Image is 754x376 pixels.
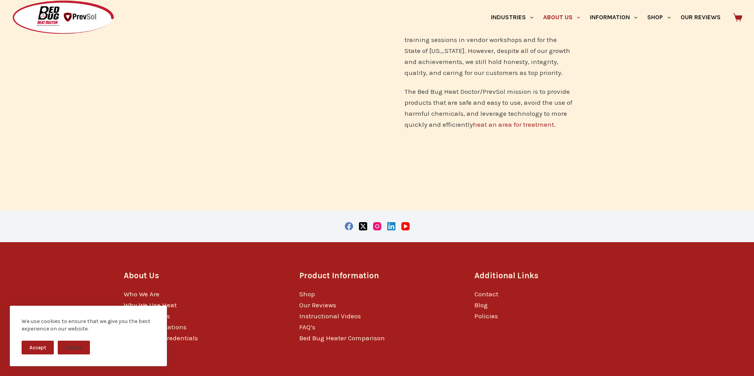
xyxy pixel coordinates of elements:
[299,290,315,298] a: Shop
[124,290,159,298] a: Who We Are
[473,120,556,128] a: heat an area for treatment.
[474,301,488,309] a: Blog
[359,222,367,230] a: X (Twitter)
[404,86,573,130] p: The Bed Bug Heat Doctor/PrevSol mission is to provide products that are safe and easy to use, avo...
[22,318,155,333] div: We use cookies to ensure that we give you the best experience on our website.
[299,312,361,320] a: Instructional Videos
[474,290,498,298] a: Contact
[299,323,315,331] a: FAQ’s
[401,222,410,230] a: YouTube
[299,334,385,342] a: Bed Bug Heater Comparison
[299,301,336,309] a: Our Reviews
[22,341,54,354] button: Accept
[6,3,30,27] button: Open LiveChat chat widget
[124,301,177,309] a: Why We Use Heat
[299,270,455,282] h3: Product Information
[373,222,381,230] a: Instagram
[387,222,395,230] a: LinkedIn
[474,312,498,320] a: Policies
[345,222,353,230] a: Facebook
[474,270,630,282] h3: Additional Links
[58,341,90,354] button: Decline
[124,270,280,282] h3: About Us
